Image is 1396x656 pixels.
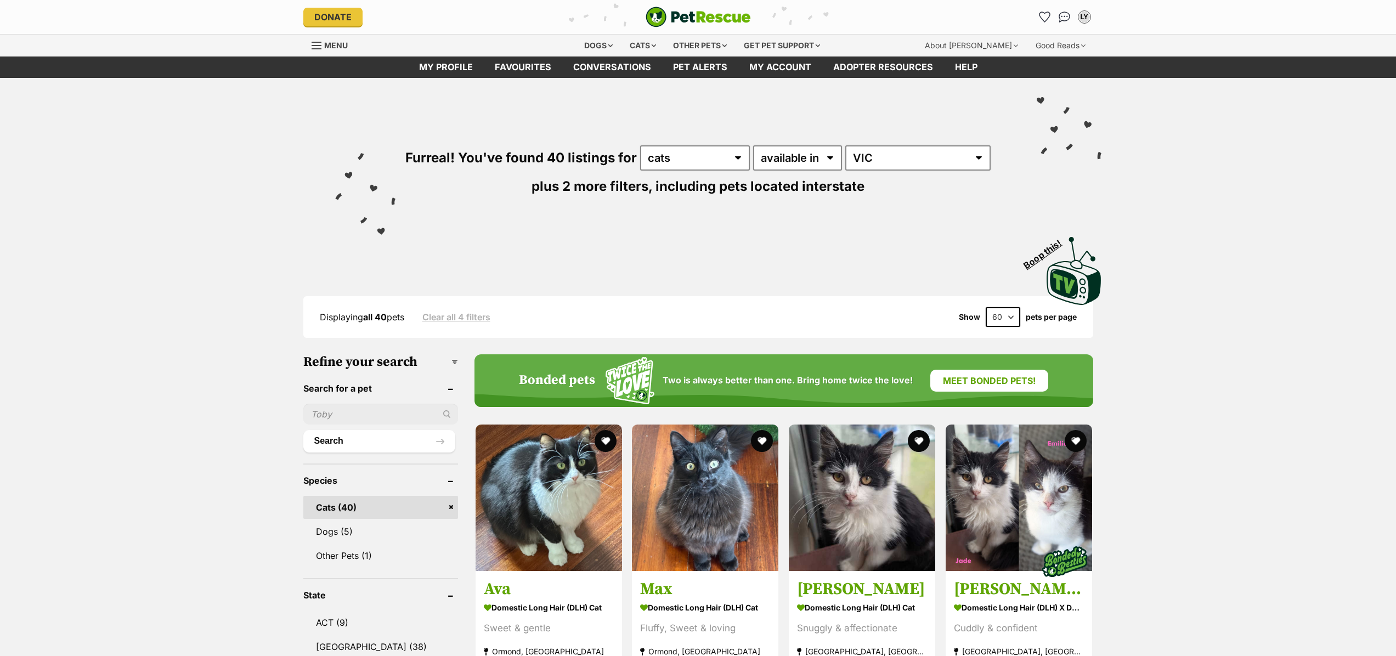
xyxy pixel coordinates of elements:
span: including pets located interstate [655,178,864,194]
img: Ava - Domestic Long Hair (DLH) Cat [476,425,622,571]
a: My profile [408,56,484,78]
button: favourite [594,430,616,452]
div: Fluffy, Sweet & loving [640,621,770,636]
strong: all 40 [363,312,387,323]
div: Dogs [577,35,620,56]
a: ACT (9) [303,611,458,634]
img: logo-cat-932fe2b9b8326f06289b0f2fb663e598f794de774fb13d1741a6617ecf9a85b4.svg [646,7,751,27]
div: Sweet & gentle [484,621,614,636]
div: Cats [622,35,664,56]
a: My account [738,56,822,78]
header: Species [303,476,458,485]
div: LY [1079,12,1090,22]
span: Boop this! [1021,231,1072,270]
div: Other pets [665,35,734,56]
button: My account [1076,8,1093,26]
input: Toby [303,404,458,425]
div: Get pet support [736,35,828,56]
a: Help [944,56,988,78]
img: bonded besties [1037,535,1092,590]
label: pets per page [1026,313,1077,321]
div: Good Reads [1028,35,1093,56]
header: Search for a pet [303,383,458,393]
div: About [PERSON_NAME] [917,35,1026,56]
button: favourite [751,430,773,452]
header: State [303,590,458,600]
a: Boop this! [1047,227,1101,307]
strong: Domestic Long Hair (DLH) x Domestic Short Hair (DSH) Cat [954,600,1084,616]
img: PetRescue TV logo [1047,237,1101,305]
div: Snuggly & affectionate [797,621,927,636]
a: Dogs (5) [303,520,458,543]
a: Favourites [484,56,562,78]
span: Two is always better than one. Bring home twice the love! [663,375,913,386]
img: Squiggle [606,357,654,405]
h3: Ava [484,579,614,600]
div: Cuddly & confident [954,621,1084,636]
h4: Bonded pets [519,373,595,388]
a: PetRescue [646,7,751,27]
h3: [PERSON_NAME] [797,579,927,600]
a: Pet alerts [662,56,738,78]
a: Meet bonded pets! [930,370,1048,392]
span: Show [959,313,980,321]
span: Displaying pets [320,312,404,323]
ul: Account quick links [1036,8,1093,26]
a: Menu [312,35,355,54]
button: favourite [908,430,930,452]
a: Donate [303,8,363,26]
a: Cats (40) [303,496,458,519]
h3: [PERSON_NAME] & [PERSON_NAME] [954,579,1084,600]
img: chat-41dd97257d64d25036548639549fe6c8038ab92f7586957e7f3b1b290dea8141.svg [1059,12,1070,22]
button: favourite [1065,430,1087,452]
span: Menu [324,41,348,50]
strong: Domestic Long Hair (DLH) Cat [484,600,614,616]
a: conversations [562,56,662,78]
strong: Domestic Long Hair (DLH) Cat [797,600,927,616]
h3: Refine your search [303,354,458,370]
img: Jade - Domestic Long Hair (DLH) Cat [789,425,935,571]
a: Other Pets (1) [303,544,458,567]
a: Clear all 4 filters [422,312,490,322]
img: Max - Domestic Long Hair (DLH) Cat [632,425,778,571]
h3: Max [640,579,770,600]
button: Search [303,430,455,452]
strong: Domestic Long Hair (DLH) Cat [640,600,770,616]
a: Adopter resources [822,56,944,78]
a: Conversations [1056,8,1073,26]
img: Emilia & Jade - Domestic Long Hair (DLH) x Domestic Short Hair (DSH) Cat [946,425,1092,571]
span: Furreal! You've found 40 listings for [405,150,637,166]
a: Favourites [1036,8,1054,26]
span: plus 2 more filters, [532,178,652,194]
